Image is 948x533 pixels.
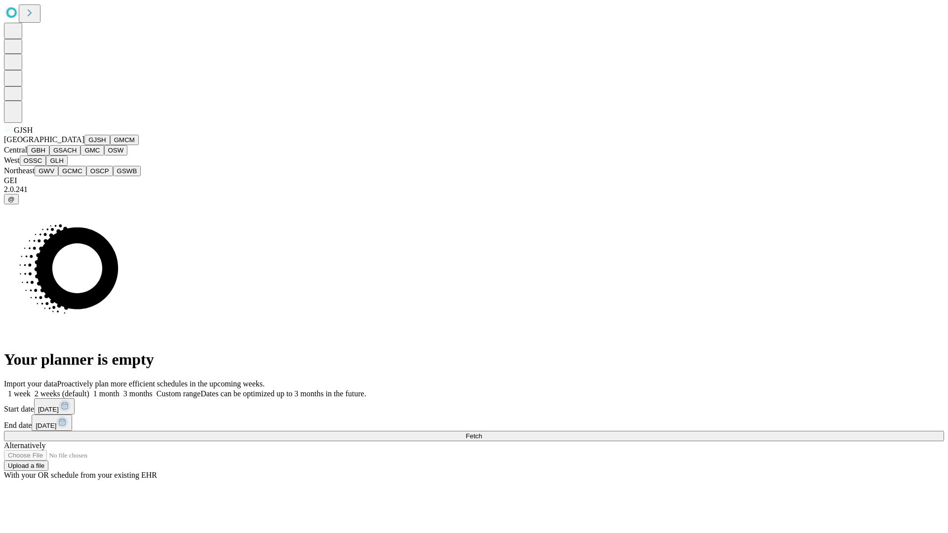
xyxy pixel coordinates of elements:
[8,389,31,398] span: 1 week
[4,194,19,204] button: @
[4,431,944,441] button: Fetch
[57,380,265,388] span: Proactively plan more efficient schedules in the upcoming weeks.
[35,166,58,176] button: GWV
[4,156,20,164] span: West
[27,145,49,155] button: GBH
[4,176,944,185] div: GEI
[157,389,200,398] span: Custom range
[14,126,33,134] span: GJSH
[4,185,944,194] div: 2.0.241
[466,432,482,440] span: Fetch
[80,145,104,155] button: GMC
[110,135,139,145] button: GMCM
[86,166,113,176] button: OSCP
[4,135,84,144] span: [GEOGRAPHIC_DATA]
[4,350,944,369] h1: Your planner is empty
[35,389,89,398] span: 2 weeks (default)
[93,389,119,398] span: 1 month
[123,389,153,398] span: 3 months
[4,166,35,175] span: Northeast
[49,145,80,155] button: GSACH
[4,441,45,450] span: Alternatively
[200,389,366,398] span: Dates can be optimized up to 3 months in the future.
[8,195,15,203] span: @
[32,415,72,431] button: [DATE]
[4,415,944,431] div: End date
[113,166,141,176] button: GSWB
[38,406,59,413] span: [DATE]
[4,146,27,154] span: Central
[4,398,944,415] div: Start date
[4,380,57,388] span: Import your data
[36,422,56,429] span: [DATE]
[4,471,157,479] span: With your OR schedule from your existing EHR
[4,460,48,471] button: Upload a file
[84,135,110,145] button: GJSH
[46,155,67,166] button: GLH
[104,145,128,155] button: OSW
[34,398,75,415] button: [DATE]
[20,155,46,166] button: OSSC
[58,166,86,176] button: GCMC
